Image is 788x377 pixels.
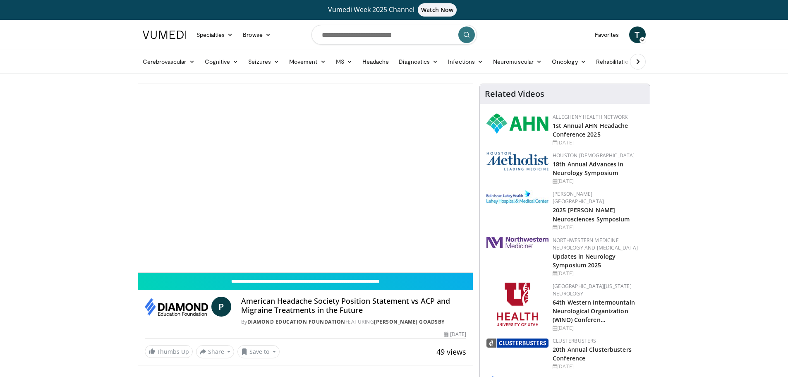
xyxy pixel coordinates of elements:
a: MS [331,53,357,70]
a: Clusterbusters [553,337,596,344]
a: [PERSON_NAME] Goadsby [374,318,445,325]
img: Diamond Education Foundation [145,297,208,317]
a: T [629,26,646,43]
button: Save to [237,345,280,358]
a: [GEOGRAPHIC_DATA][US_STATE] Neurology [553,283,632,297]
span: Vumedi Week 2025 Channel [328,5,460,14]
button: Share [196,345,235,358]
input: Search topics, interventions [311,25,477,45]
div: [DATE] [553,224,643,231]
a: Diamond Education Foundation [247,318,345,325]
a: Specialties [192,26,238,43]
img: 5e4488cc-e109-4a4e-9fd9-73bb9237ee91.png.150x105_q85_autocrop_double_scale_upscale_version-0.2.png [486,152,548,170]
a: P [211,297,231,317]
a: 2025 [PERSON_NAME] Neurosciences Symposium [553,206,630,223]
a: Infections [443,53,488,70]
a: Oncology [547,53,591,70]
a: Houston [DEMOGRAPHIC_DATA] [553,152,635,159]
img: f6362829-b0a3-407d-a044-59546adfd345.png.150x105_q85_autocrop_double_scale_upscale_version-0.2.png [497,283,538,326]
a: [PERSON_NAME][GEOGRAPHIC_DATA] [553,190,604,205]
div: [DATE] [553,139,643,146]
div: [DATE] [553,324,643,332]
a: Neuromuscular [488,53,547,70]
a: 20th Annual Clusterbusters Conference [553,346,632,362]
a: Seizures [243,53,284,70]
a: Vumedi Week 2025 ChannelWatch Now [144,3,644,17]
img: VuMedi Logo [143,31,187,39]
a: Headache [357,53,394,70]
a: Updates in Neurology Symposium 2025 [553,252,616,269]
a: 1st Annual AHN Headache Conference 2025 [553,122,628,138]
img: e7977282-282c-4444-820d-7cc2733560fd.jpg.150x105_q85_autocrop_double_scale_upscale_version-0.2.jpg [486,190,548,204]
img: 628ffacf-ddeb-4409-8647-b4d1102df243.png.150x105_q85_autocrop_double_scale_upscale_version-0.2.png [486,113,548,134]
span: 49 views [436,347,466,357]
h4: Related Videos [485,89,544,99]
a: Allegheny Health Network [553,113,628,120]
div: [DATE] [553,270,643,277]
video-js: Video Player [138,84,473,273]
div: [DATE] [553,178,643,185]
a: Cerebrovascular [138,53,200,70]
div: By FEATURING [241,318,466,326]
span: Watch Now [418,3,457,17]
div: [DATE] [444,331,466,338]
a: Favorites [590,26,624,43]
a: 18th Annual Advances in Neurology Symposium [553,160,623,177]
a: 64th Western Intermountain Neurological Organization (WINO) Conferen… [553,298,635,324]
a: Cognitive [200,53,244,70]
a: Diagnostics [394,53,443,70]
a: Thumbs Up [145,345,193,358]
a: Movement [284,53,331,70]
img: d3be30b6-fe2b-4f13-a5b4-eba975d75fdd.png.150x105_q85_autocrop_double_scale_upscale_version-0.2.png [486,339,548,348]
a: Northwestern Medicine Neurology and [MEDICAL_DATA] [553,237,638,251]
div: [DATE] [553,363,643,370]
a: Rehabilitation [591,53,637,70]
a: Browse [238,26,276,43]
img: 2a462fb6-9365-492a-ac79-3166a6f924d8.png.150x105_q85_autocrop_double_scale_upscale_version-0.2.jpg [486,237,548,248]
h4: American Headache Society Position Statement vs ACP and Migraine Treatments in the Future [241,297,466,315]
